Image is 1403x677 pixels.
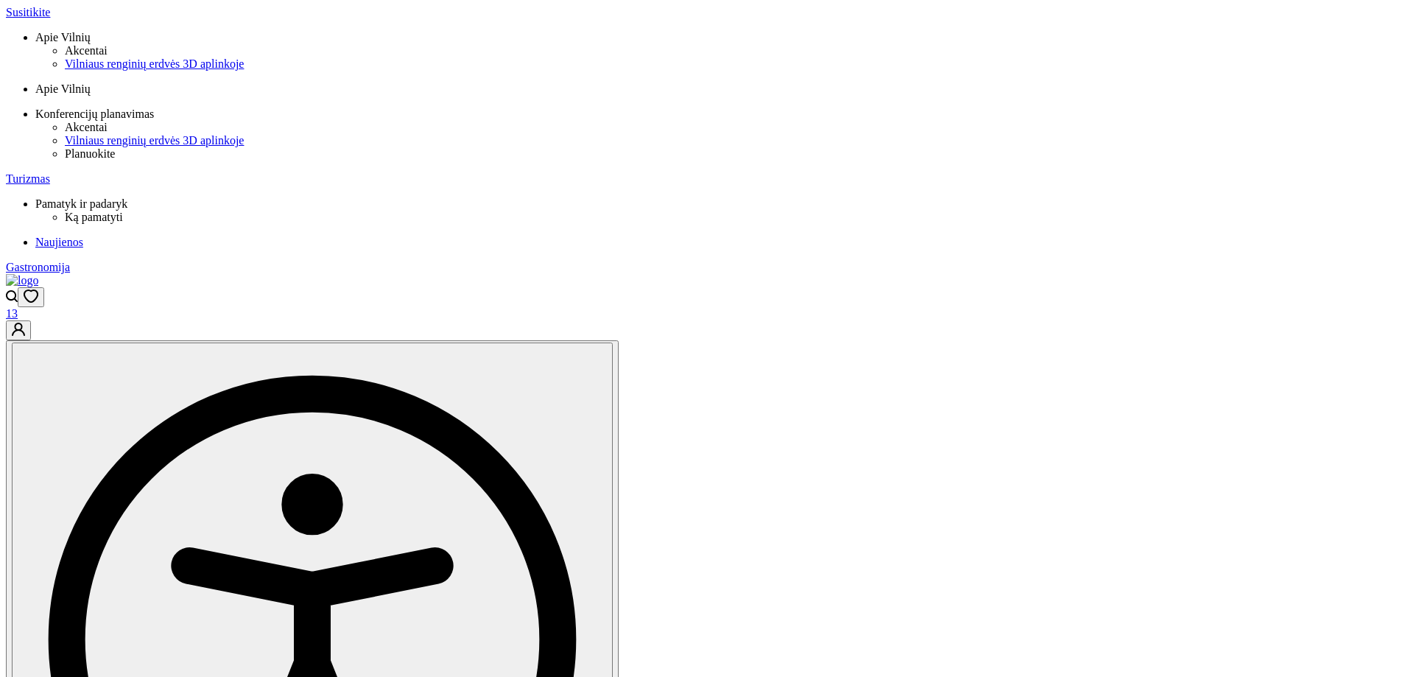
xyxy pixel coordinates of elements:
a: Go to customer profile [6,326,31,338]
span: Susitikite [6,6,50,18]
a: Vilniaus renginių erdvės 3D aplinkoje [65,57,1397,71]
span: Turizmas [6,172,50,185]
span: Naujienos [35,236,83,248]
span: Apie Vilnių [35,83,91,95]
a: Turizmas [6,172,1397,186]
span: Vilniaus renginių erdvės 3D aplinkoje [65,57,244,70]
span: Vilniaus renginių erdvės 3D aplinkoje [65,134,244,147]
span: Apie Vilnių [35,31,91,43]
span: Pamatyk ir padaryk [35,197,127,210]
div: 13 [6,307,1397,320]
a: Susitikite [6,6,1397,19]
a: Vilniaus renginių erdvės 3D aplinkoje [65,134,1397,147]
a: Open search modal [6,292,18,305]
span: Akcentai [65,44,108,57]
span: Gastronomija [6,261,70,273]
nav: Primary navigation [6,6,1397,274]
button: Open wishlist [18,287,44,307]
span: Ką pamatyti [65,211,123,223]
span: Planuokite [65,147,115,160]
a: Gastronomija [6,261,1397,274]
img: logo [6,274,38,287]
button: Go to customer profile [6,320,31,340]
a: Naujienos [35,236,1397,249]
span: Akcentai [65,121,108,133]
span: Konferencijų planavimas [35,108,154,120]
